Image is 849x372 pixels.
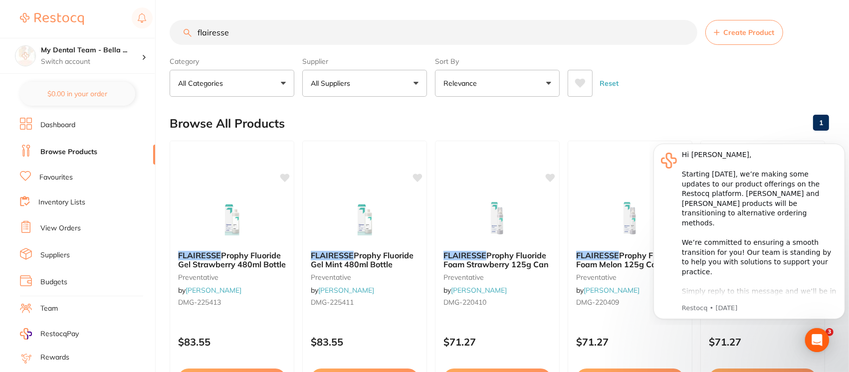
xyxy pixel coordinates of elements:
[311,250,354,260] em: FLAIRESSE
[443,251,551,269] b: FLAIRESSE Prophy Fluoride Foam Strawberry 125g Can
[435,70,560,97] button: Relevance
[576,336,684,348] p: $71.27
[178,250,221,260] em: FLAIRESSE
[443,273,551,281] small: preventative
[805,328,829,352] div: Open Intercom Messenger
[32,15,188,240] div: Hi [PERSON_NAME], ​ Starting [DATE], we’re making some updates to our product offerings on the Re...
[178,336,286,348] p: $83.55
[443,286,507,295] span: by
[39,173,73,183] a: Favourites
[170,70,294,97] button: All Categories
[178,273,286,281] small: preventative
[311,298,354,307] span: DMG-225411
[40,120,75,130] a: Dashboard
[311,78,354,88] p: All Suppliers
[451,286,507,295] a: [PERSON_NAME]
[705,20,783,45] button: Create Product
[709,336,817,348] p: $71.27
[186,286,241,295] a: [PERSON_NAME]
[20,7,84,30] a: Restocq Logo
[311,250,414,269] span: Prophy Fluoride Gel Mint 480ml Bottle
[311,251,419,269] b: FLAIRESSE Prophy Fluoride Gel Mint 480ml Bottle
[302,57,427,66] label: Supplier
[311,286,374,295] span: by
[20,82,135,106] button: $0.00 in your order
[649,135,849,325] iframe: Intercom notifications message
[200,193,264,243] img: FLAIRESSE Prophy Fluoride Gel Strawberry 480ml Bottle
[576,251,684,269] b: FLAIRESSE Prophy Fluoride Foam Melon 125g Can
[20,328,79,340] a: RestocqPay
[332,193,397,243] img: FLAIRESSE Prophy Fluoride Gel Mint 480ml Bottle
[826,328,834,336] span: 3
[576,298,619,307] span: DMG-220409
[443,250,549,269] span: Prophy Fluoride Foam Strawberry 125g Can
[443,250,486,260] em: FLAIRESSE
[32,169,188,178] p: Message from Restocq, sent 1w ago
[178,251,286,269] b: FLAIRESSE Prophy Fluoride Gel Strawberry 480ml Bottle
[15,46,35,66] img: My Dental Team - Bella Vista
[38,197,85,207] a: Inventory Lists
[597,70,622,97] button: Reset
[40,277,67,287] a: Budgets
[576,250,679,269] span: Prophy Fluoride Foam Melon 125g Can
[178,298,221,307] span: DMG-225413
[584,286,639,295] a: [PERSON_NAME]
[170,57,294,66] label: Category
[40,304,58,314] a: Team
[178,250,286,269] span: Prophy Fluoride Gel Strawberry 480ml Bottle
[41,57,142,67] p: Switch account
[40,250,70,260] a: Suppliers
[724,28,775,36] span: Create Product
[40,147,97,157] a: Browse Products
[443,336,551,348] p: $71.27
[576,286,639,295] span: by
[443,78,481,88] p: Relevance
[576,273,684,281] small: preventative
[435,57,560,66] label: Sort By
[311,273,419,281] small: preventative
[465,193,530,243] img: FLAIRESSE Prophy Fluoride Foam Strawberry 125g Can
[40,353,69,363] a: Rewards
[40,329,79,339] span: RestocqPay
[443,298,486,307] span: DMG-220410
[178,286,241,295] span: by
[178,78,227,88] p: All Categories
[311,336,419,348] p: $83.55
[598,193,662,243] img: FLAIRESSE Prophy Fluoride Foam Melon 125g Can
[40,223,81,233] a: View Orders
[302,70,427,97] button: All Suppliers
[170,117,285,131] h2: Browse All Products
[813,113,829,133] a: 1
[576,250,619,260] em: FLAIRESSE
[170,20,697,45] input: Search Products
[318,286,374,295] a: [PERSON_NAME]
[20,13,84,25] img: Restocq Logo
[41,45,142,55] h4: My Dental Team - Bella Vista
[20,328,32,340] img: RestocqPay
